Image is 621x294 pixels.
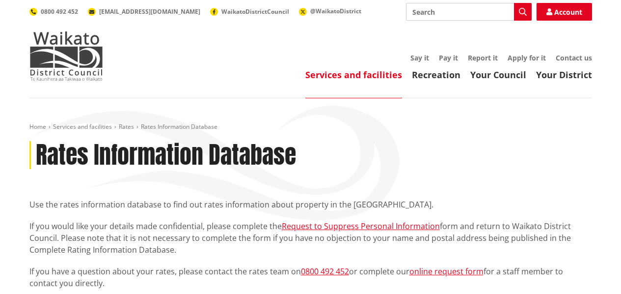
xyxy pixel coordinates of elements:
span: 0800 492 452 [41,7,78,16]
a: Contact us [556,53,592,62]
a: Apply for it [508,53,546,62]
a: Services and facilities [53,122,112,131]
span: WaikatoDistrictCouncil [221,7,289,16]
a: WaikatoDistrictCouncil [210,7,289,16]
a: Home [29,122,46,131]
a: @WaikatoDistrict [299,7,361,15]
a: 0800 492 452 [301,266,349,277]
p: Use the rates information database to find out rates information about property in the [GEOGRAPHI... [29,199,592,210]
a: Request to Suppress Personal Information [282,221,440,232]
nav: breadcrumb [29,123,592,131]
span: [EMAIL_ADDRESS][DOMAIN_NAME] [99,7,200,16]
input: Search input [406,3,532,21]
a: Say it [410,53,429,62]
a: Your District [536,69,592,81]
a: online request form [409,266,484,277]
a: Services and facilities [305,69,402,81]
a: Your Council [470,69,526,81]
a: Recreation [412,69,460,81]
p: If you would like your details made confidential, please complete the form and return to Waikato ... [29,220,592,256]
span: @WaikatoDistrict [310,7,361,15]
h1: Rates Information Database [36,141,296,170]
span: Rates Information Database [141,122,217,131]
p: If you have a question about your rates, please contact the rates team on or complete our for a s... [29,265,592,289]
img: Waikato District Council - Te Kaunihera aa Takiwaa o Waikato [29,31,103,81]
a: Report it [468,53,498,62]
a: Account [537,3,592,21]
a: [EMAIL_ADDRESS][DOMAIN_NAME] [88,7,200,16]
a: Rates [119,122,134,131]
a: 0800 492 452 [29,7,78,16]
a: Pay it [439,53,458,62]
